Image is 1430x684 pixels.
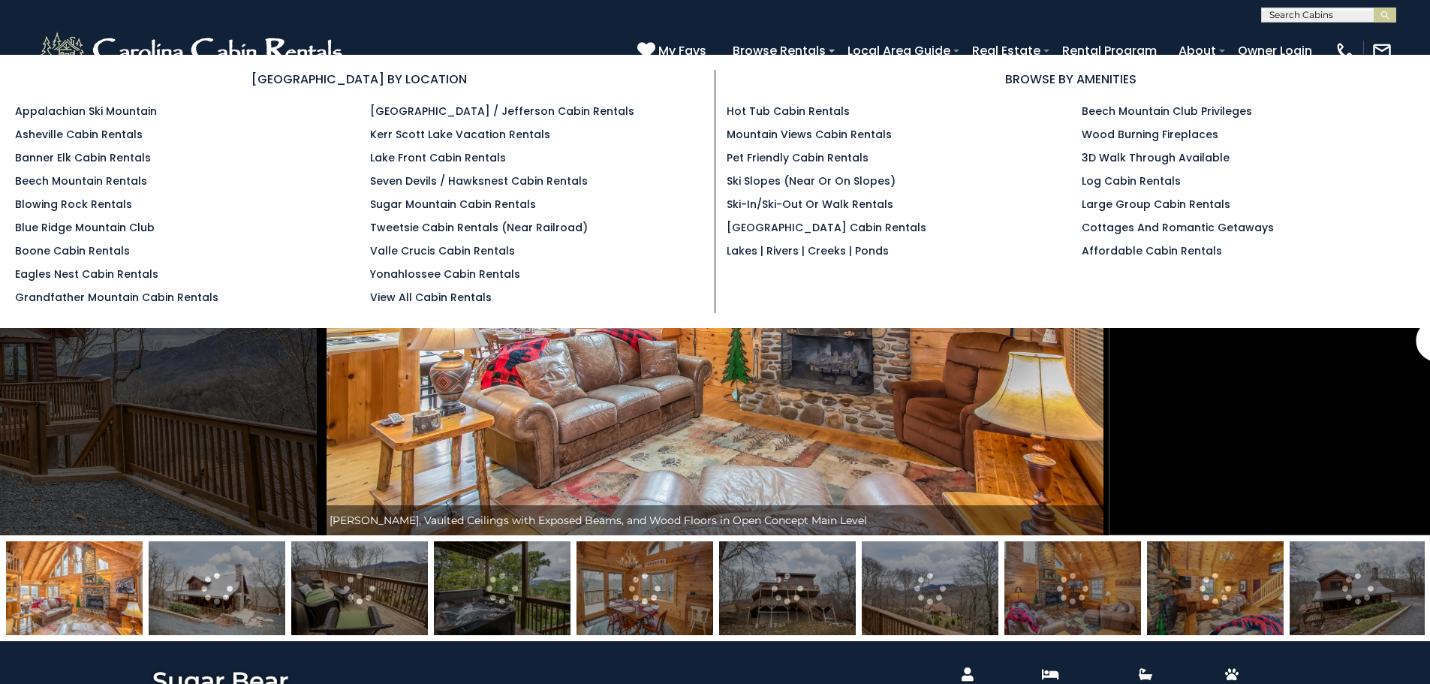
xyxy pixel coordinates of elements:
[15,290,218,305] a: Grandfather Mountain Cabin Rentals
[840,38,958,64] a: Local Area Guide
[1082,150,1230,165] a: 3D Walk Through Available
[370,243,515,258] a: Valle Crucis Cabin Rentals
[6,541,143,635] img: 163275035
[370,197,536,212] a: Sugar Mountain Cabin Rentals
[149,541,285,635] img: 163275036
[658,41,706,60] span: My Favs
[965,38,1048,64] a: Real Estate
[727,127,892,142] a: Mountain Views Cabin Rentals
[1055,38,1164,64] a: Rental Program
[291,541,428,635] img: 163275037
[1147,541,1284,635] img: 163275043
[727,220,926,235] a: [GEOGRAPHIC_DATA] Cabin Rentals
[719,541,856,635] img: 163275040
[15,70,703,89] h3: [GEOGRAPHIC_DATA] BY LOCATION
[577,541,713,635] img: 163275039
[370,267,520,282] a: Yonahlossee Cabin Rentals
[727,197,893,212] a: Ski-in/Ski-Out or Walk Rentals
[370,127,550,142] a: Kerr Scott Lake Vacation Rentals
[727,150,869,165] a: Pet Friendly Cabin Rentals
[38,29,349,74] img: White-1-2.png
[370,290,492,305] a: View All Cabin Rentals
[15,197,132,212] a: Blowing Rock Rentals
[727,70,1416,89] h3: BROWSE BY AMENITIES
[727,173,896,188] a: Ski Slopes (Near or On Slopes)
[1082,243,1222,258] a: Affordable Cabin Rentals
[322,505,1109,535] div: [PERSON_NAME], Vaulted Ceilings with Exposed Beams, and Wood Floors in Open Concept Main Level
[1004,541,1141,635] img: 163275042
[370,173,588,188] a: Seven Devils / Hawksnest Cabin Rentals
[15,220,155,235] a: Blue Ridge Mountain Club
[727,104,850,119] a: Hot Tub Cabin Rentals
[434,541,570,635] img: 163275038
[1082,197,1230,212] a: Large Group Cabin Rentals
[1082,220,1274,235] a: Cottages and Romantic Getaways
[725,38,833,64] a: Browse Rentals
[15,104,157,119] a: Appalachian Ski Mountain
[15,150,151,165] a: Banner Elk Cabin Rentals
[727,243,889,258] a: Lakes | Rivers | Creeks | Ponds
[15,243,130,258] a: Boone Cabin Rentals
[1290,541,1426,635] img: 163275044
[862,541,998,635] img: 163275041
[15,127,143,142] a: Asheville Cabin Rentals
[1371,41,1392,62] img: mail-regular-white.png
[15,173,147,188] a: Beech Mountain Rentals
[370,150,506,165] a: Lake Front Cabin Rentals
[1230,38,1320,64] a: Owner Login
[1335,41,1356,62] img: phone-regular-white.png
[370,104,634,119] a: [GEOGRAPHIC_DATA] / Jefferson Cabin Rentals
[15,267,158,282] a: Eagles Nest Cabin Rentals
[1171,38,1224,64] a: About
[637,41,710,61] a: My Favs
[370,220,588,235] a: Tweetsie Cabin Rentals (Near Railroad)
[1082,104,1252,119] a: Beech Mountain Club Privileges
[1082,173,1181,188] a: Log Cabin Rentals
[1082,127,1218,142] a: Wood Burning Fireplaces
